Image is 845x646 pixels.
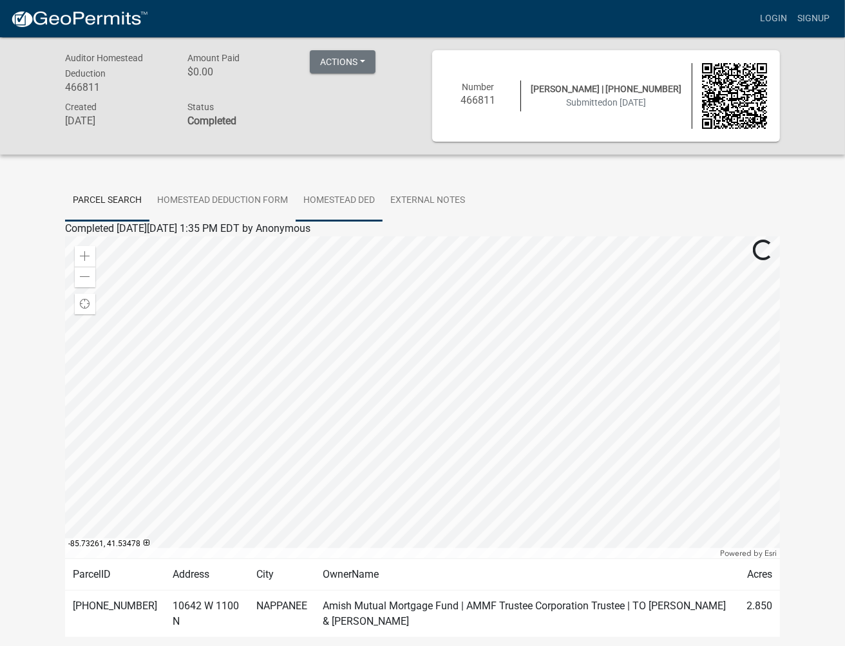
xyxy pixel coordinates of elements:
[65,558,165,590] td: ParcelID
[65,115,168,127] h6: [DATE]
[462,82,494,92] span: Number
[165,558,249,590] td: Address
[65,590,165,637] td: [PHONE_NUMBER]
[531,84,681,94] span: [PERSON_NAME] | [PHONE_NUMBER]
[187,115,236,127] strong: Completed
[187,53,240,63] span: Amount Paid
[65,222,310,234] span: Completed [DATE][DATE] 1:35 PM EDT by Anonymous
[149,180,296,222] a: Homestead Deduction Form
[249,590,315,637] td: NAPPANEE
[75,267,95,287] div: Zoom out
[65,102,97,112] span: Created
[764,549,777,558] a: Esri
[739,590,780,637] td: 2.850
[249,558,315,590] td: City
[65,180,149,222] a: Parcel search
[187,66,290,78] h6: $0.00
[739,558,780,590] td: Acres
[187,102,214,112] span: Status
[755,6,792,31] a: Login
[165,590,249,637] td: 10642 W 1100 N
[296,180,383,222] a: Homestead Ded
[310,50,375,73] button: Actions
[445,94,511,106] h6: 466811
[65,53,143,79] span: Auditor Homestead Deduction
[792,6,835,31] a: Signup
[75,294,95,314] div: Find my location
[383,180,473,222] a: External Notes
[566,97,646,108] span: Submitted on [DATE]
[315,590,739,637] td: Amish Mutual Mortgage Fund | AMMF Trustee Corporation Trustee | TO [PERSON_NAME] & [PERSON_NAME]
[65,81,168,93] h6: 466811
[315,558,739,590] td: OwnerName
[75,246,95,267] div: Zoom in
[702,63,768,129] img: QR code
[717,548,780,558] div: Powered by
